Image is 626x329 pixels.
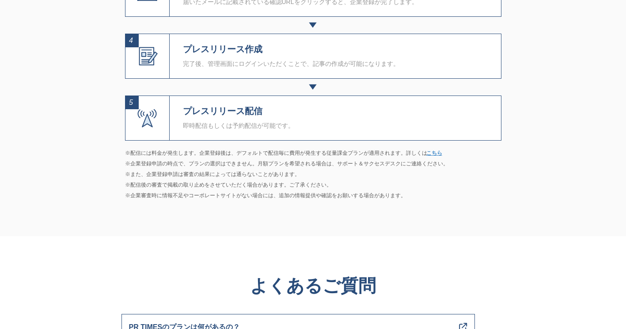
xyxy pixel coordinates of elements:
[183,106,294,116] h4: プレスリリース配信
[183,121,294,130] p: 即時配信もしくは予約配信が可能です。
[183,59,399,69] p: 完了後、管理画面にログインいただくことで、記事の作成が可能になります。
[129,37,133,45] span: 4
[121,272,505,300] h4: よくあるご質問
[129,99,133,107] span: 5
[183,44,399,54] h4: プレスリリース作成
[125,148,501,201] p: ※配信には料金が発生します。企業登録後は、デフォルトで配信毎に費用が発生する従量課金プランが適用されます。詳しくは ※企業登録申請の時点で、プランの選択はできません。月額プランを希望される場合は...
[426,150,442,156] a: こちら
